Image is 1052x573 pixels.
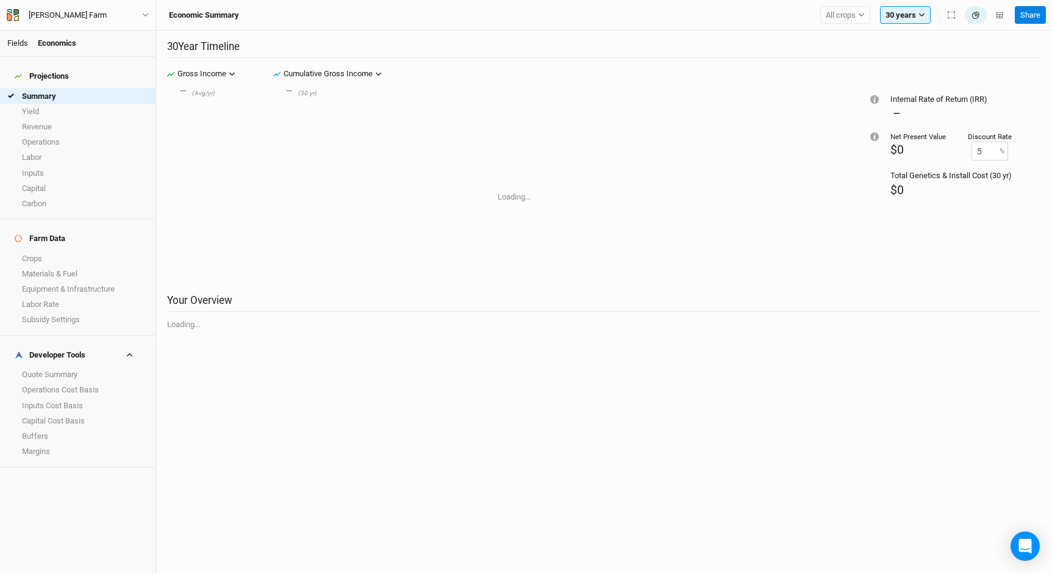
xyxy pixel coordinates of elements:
div: Developer Tools [15,350,85,360]
span: – [893,107,901,121]
span: – [179,84,187,98]
div: Cumulative Gross Income [284,68,373,80]
button: All crops [820,6,870,24]
span: $0 [890,143,904,157]
h3: Economic Summary [169,10,239,20]
span: All crops [826,9,856,21]
div: Discount Rate [968,132,1012,142]
div: Gross Income [177,68,226,80]
input: 0 [971,142,1008,160]
button: 30 years [880,6,931,24]
div: Economics [38,38,76,49]
button: [PERSON_NAME] Farm [6,9,149,22]
h2: 30 Year Timeline [167,40,1041,58]
div: Farm Data [15,234,65,243]
div: Hopple Farm [29,9,107,21]
button: Cumulative Gross Income [281,65,385,83]
span: (Avg/yr) [192,89,215,98]
div: Tooltip anchor [869,94,880,105]
span: Loading... [167,319,1041,330]
h4: Developer Tools [7,343,148,367]
div: Projections [15,71,69,81]
span: $0 [890,183,904,197]
button: Share [1015,6,1046,24]
span: – [285,84,293,98]
div: Internal Rate of Return (IRR) [890,94,1012,105]
div: Loading... [167,109,861,285]
div: Total Genetics & Install Cost (30 yr) [890,170,1012,181]
button: Gross Income [174,65,238,83]
div: [PERSON_NAME] Farm [29,9,107,21]
div: Net Present Value [890,132,946,142]
span: (30 yr) [298,89,317,98]
h2: Your Overview [167,294,1041,312]
label: % [1000,146,1004,156]
div: Open Intercom Messenger [1011,532,1040,561]
a: Fields [7,38,28,48]
div: Tooltip anchor [869,131,880,142]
